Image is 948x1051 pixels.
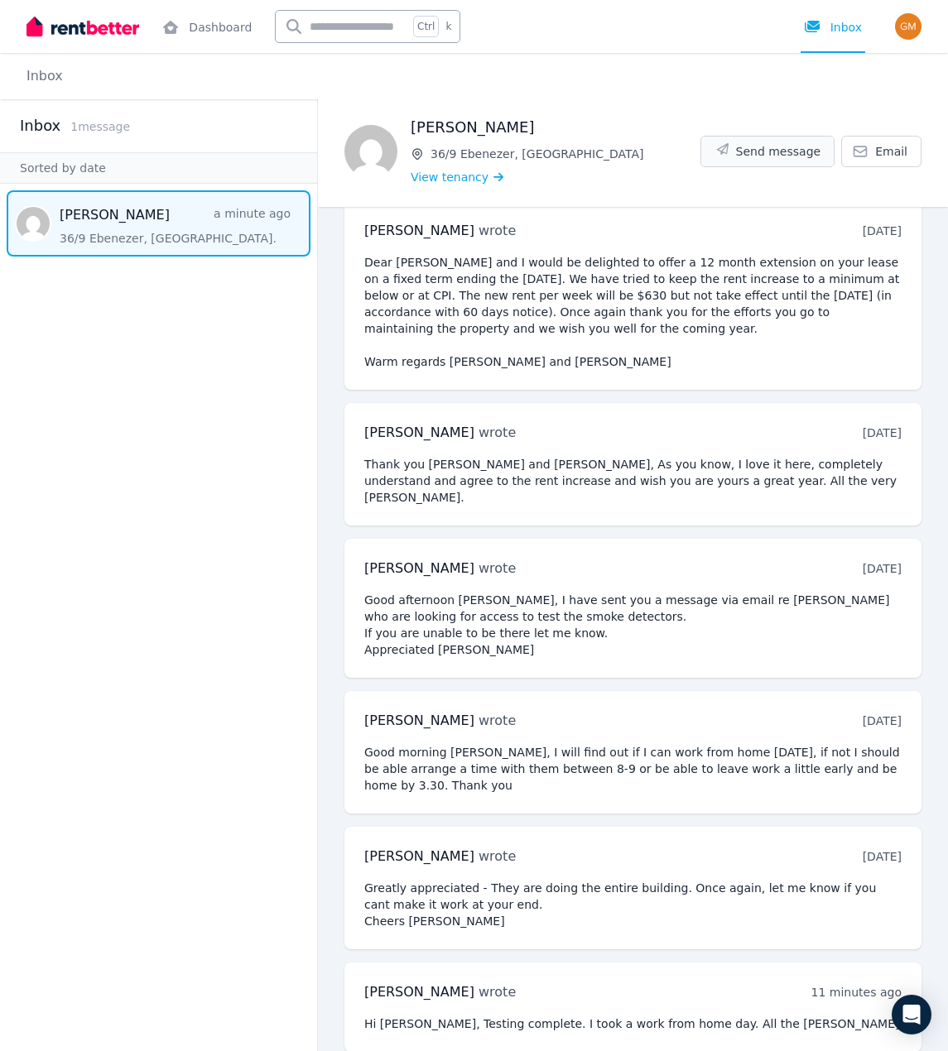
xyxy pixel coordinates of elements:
[445,20,451,33] span: k
[863,562,902,575] time: [DATE]
[804,19,862,36] div: Inbox
[411,169,488,185] span: View tenancy
[479,984,516,1000] span: wrote
[736,143,821,160] span: Send message
[364,848,474,864] span: [PERSON_NAME]
[479,848,516,864] span: wrote
[892,995,931,1034] div: Open Intercom Messenger
[26,14,139,39] img: RentBetter
[364,1015,902,1032] pre: Hi [PERSON_NAME], Testing complete. I took a work from home day. All the [PERSON_NAME]
[364,984,474,1000] span: [PERSON_NAME]
[364,425,474,440] span: [PERSON_NAME]
[26,68,63,84] a: Inbox
[479,560,516,576] span: wrote
[344,125,397,178] img: Mark Burns
[364,713,474,728] span: [PERSON_NAME]
[479,223,516,238] span: wrote
[841,136,922,167] a: Email
[364,592,902,658] pre: Good afternoon [PERSON_NAME], I have sent you a message via email re [PERSON_NAME] who are lookin...
[413,16,439,37] span: Ctrl
[811,986,902,999] time: 11 minutes ago
[364,880,902,929] pre: Greatly appreciated - They are doing the entire building. Once again, let me know if you cant mak...
[863,224,902,238] time: [DATE]
[364,254,902,370] pre: Dear [PERSON_NAME] and I would be delighted to offer a 12 month extension on your lease on a fixe...
[364,223,474,238] span: [PERSON_NAME]
[863,426,902,439] time: [DATE]
[411,169,503,185] a: View tenancy
[701,137,835,166] button: Send message
[863,850,902,863] time: [DATE]
[364,456,902,506] pre: Thank you [PERSON_NAME] and [PERSON_NAME], As you know, I love it here, completely understand and...
[364,560,474,576] span: [PERSON_NAME]
[479,425,516,440] span: wrote
[70,120,130,133] span: 1 message
[411,116,700,139] h1: [PERSON_NAME]
[875,143,907,160] span: Email
[431,146,700,162] span: 36/9 Ebenezer, [GEOGRAPHIC_DATA]
[863,714,902,727] time: [DATE]
[20,114,60,137] h2: Inbox
[364,744,902,794] pre: Good morning [PERSON_NAME], I will find out if I can work from home [DATE], if not I should be ab...
[895,13,922,40] img: George McArdle
[60,205,291,247] a: [PERSON_NAME]a minute ago36/9 Ebenezer, [GEOGRAPHIC_DATA].
[479,713,516,728] span: wrote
